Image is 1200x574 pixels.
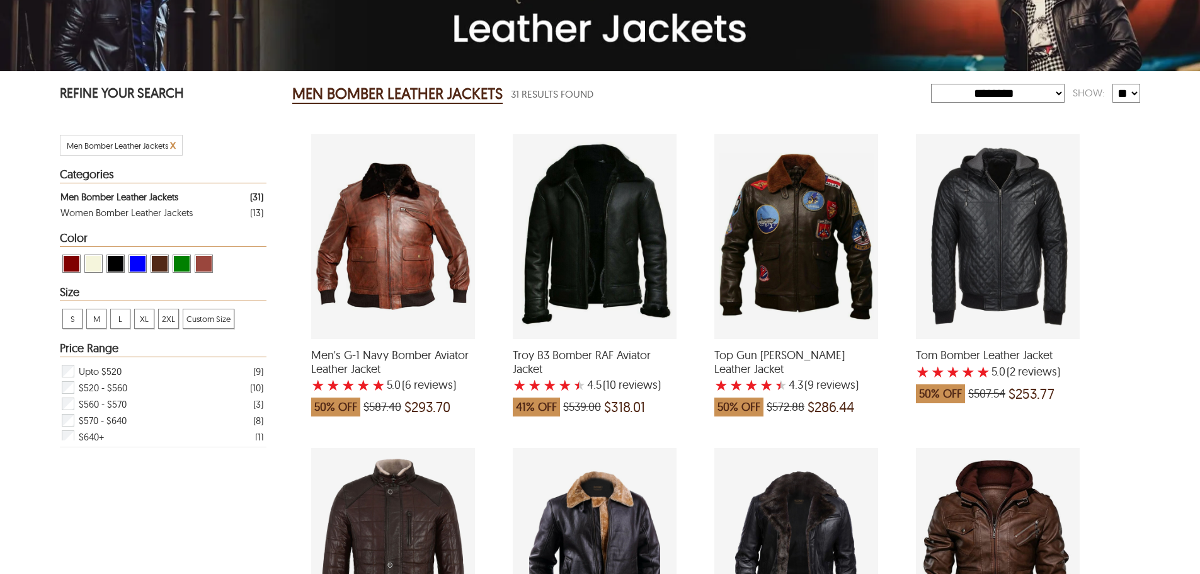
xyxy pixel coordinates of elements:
span: (2 [1007,365,1015,378]
span: $286.44 [808,401,854,413]
div: View Custom Size Men Bomber Leather Jackets [183,309,234,329]
span: (10 [603,379,616,391]
span: $640+ [79,428,104,445]
label: 1 rating [513,379,527,391]
span: M [87,309,106,328]
span: S [63,309,82,328]
div: ( 10 ) [250,380,263,396]
span: $560 - $570 [79,396,127,412]
label: 3 rating [946,365,960,378]
label: 5.0 [387,379,401,391]
label: 5 rating [775,379,787,391]
label: 5 rating [976,365,990,378]
span: Men's G-1 Navy Bomber Aviator Leather Jacket [311,348,475,376]
div: View S Men Bomber Leather Jackets [62,309,83,329]
div: View XL Men Bomber Leather Jackets [134,309,154,329]
span: Top Gun Tom Cruise Leather Jacket [714,348,878,376]
span: ) [1007,365,1060,378]
span: $587.40 [363,401,401,413]
div: View Cognac Men Bomber Leather Jackets [195,255,213,273]
label: 2 rating [528,379,542,391]
label: 4 rating [357,379,370,391]
span: ) [402,379,456,391]
div: View Green Men Bomber Leather Jackets [173,255,191,273]
div: Filter $640+ Men Bomber Leather Jackets [60,428,263,445]
div: Filter $520 - $560 Men Bomber Leather Jackets [60,379,263,396]
label: 3 rating [745,379,758,391]
a: Top Gun Tom Cruise Leather Jacket with a 4.333333333333333 Star Rating 9 Product Review which was... [714,331,878,423]
span: $570 - $640 [79,412,127,428]
span: 50% OFF [916,384,965,403]
span: $507.54 [968,387,1005,400]
span: 2XL [159,309,178,328]
a: Tom Bomber Leather Jacket with a 5 Star Rating 2 Product Review which was at a price of $507.54, ... [916,331,1080,410]
span: x [170,137,176,152]
label: 2 rating [931,365,945,378]
label: 1 rating [714,379,728,391]
label: 2 rating [326,379,340,391]
div: View Brown ( Brand Color ) Men Bomber Leather Jackets [151,255,169,273]
label: 4 rating [961,365,975,378]
span: reviews [411,379,453,391]
span: 50% OFF [714,398,763,416]
span: $318.01 [604,401,645,413]
span: Upto $520 [79,363,122,379]
a: Men's G-1 Navy Bomber Aviator Leather Jacket with a 5 Star Rating 6 Product Review which was at a... [311,331,475,423]
label: 5.0 [991,365,1005,378]
div: View 2XL Men Bomber Leather Jackets [158,309,179,329]
div: ( 13 ) [250,205,263,221]
label: 3 rating [543,379,557,391]
span: ) [804,379,859,391]
label: 1 rating [311,379,325,391]
label: 4.5 [587,379,602,391]
a: Filter Men Bomber Leather Jackets [60,189,263,205]
p: REFINE YOUR SEARCH [60,84,266,105]
span: $520 - $560 [79,379,127,396]
div: Heading Filter Men Bomber Leather Jackets by Color [60,232,266,247]
span: XL [135,309,154,328]
span: reviews [1015,365,1057,378]
div: View M Men Bomber Leather Jackets [86,309,106,329]
div: Show: [1065,82,1112,104]
div: Filter $560 - $570 Men Bomber Leather Jackets [60,396,263,412]
span: $572.88 [767,401,804,413]
span: 31 Results Found [511,86,593,102]
div: Heading Filter Men Bomber Leather Jackets by Price Range [60,342,266,357]
div: Women Bomber Leather Jackets [60,205,193,221]
span: Filter Men Bomber Leather Jackets [67,141,168,151]
span: (9 [804,379,814,391]
span: Tom Bomber Leather Jacket [916,348,1080,362]
a: Filter Women Bomber Leather Jackets [60,205,263,221]
div: View L Men Bomber Leather Jackets [110,309,130,329]
span: 41% OFF [513,398,560,416]
label: 4 rating [760,379,774,391]
div: ( 3 ) [253,396,263,412]
label: 5 rating [372,379,386,391]
div: View Maroon Men Bomber Leather Jackets [62,255,81,273]
div: ( 31 ) [250,189,263,205]
h2: MEN BOMBER LEATHER JACKETS [292,84,503,104]
label: 2 rating [729,379,743,391]
a: Troy B3 Bomber RAF Aviator Jacket with a 4.5 Star Rating 10 Product Review which was at a price o... [513,331,677,423]
div: Heading Filter Men Bomber Leather Jackets by Categories [60,168,266,183]
span: reviews [814,379,855,391]
div: View Blue Men Bomber Leather Jackets [129,255,147,273]
span: 50% OFF [311,398,360,416]
div: Heading Filter Men Bomber Leather Jackets by Size [60,286,266,301]
div: ( 1 ) [255,429,263,445]
span: $539.00 [563,401,601,413]
div: View Black Men Bomber Leather Jackets [106,255,125,273]
div: View Beige Men Bomber Leather Jackets [84,255,103,273]
label: 4.3 [789,379,803,391]
span: (6 [402,379,411,391]
span: L [111,309,130,328]
span: reviews [616,379,658,391]
a: Cancel Filter [170,141,176,151]
div: Men Bomber Leather Jackets 31 Results Found [292,81,931,106]
label: 4 rating [558,379,572,391]
label: 1 rating [916,365,930,378]
span: ) [603,379,661,391]
div: Filter Upto $520 Men Bomber Leather Jackets [60,363,263,379]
